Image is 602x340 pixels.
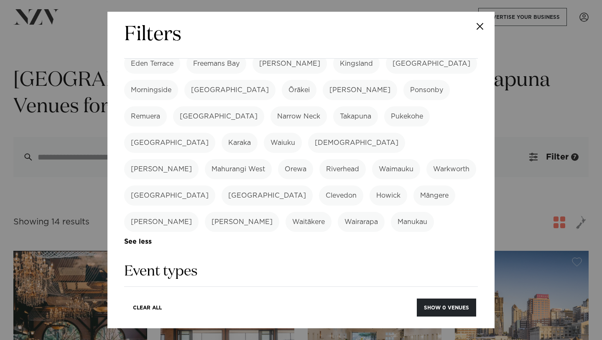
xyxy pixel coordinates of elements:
[264,133,302,153] label: Waiuku
[386,54,477,74] label: [GEOGRAPHIC_DATA]
[124,106,167,126] label: Remuera
[338,212,385,232] label: Wairarapa
[403,80,450,100] label: Ponsonby
[184,80,275,100] label: [GEOGRAPHIC_DATA]
[278,159,313,179] label: Orewa
[124,54,180,74] label: Eden Terrace
[124,212,199,232] label: [PERSON_NAME]
[186,54,246,74] label: Freemans Bay
[222,185,313,206] label: [GEOGRAPHIC_DATA]
[286,212,332,232] label: Waitākere
[465,12,495,41] button: Close
[333,106,378,126] label: Takapuna
[426,159,476,179] label: Warkworth
[384,106,430,126] label: Pukekohe
[370,185,407,206] label: Howick
[126,299,169,317] button: Clear All
[205,159,272,179] label: Mahurangi West
[124,159,199,179] label: [PERSON_NAME]
[270,106,327,126] label: Narrow Neck
[308,133,405,153] label: [DEMOGRAPHIC_DATA]
[372,159,420,179] label: Waimauku
[253,54,327,74] label: [PERSON_NAME]
[319,159,366,179] label: Riverhead
[205,212,279,232] label: [PERSON_NAME]
[319,185,363,206] label: Clevedon
[417,299,476,317] button: Show 0 venues
[124,262,478,281] h3: Event types
[413,185,455,206] label: Māngere
[391,212,434,232] label: Manukau
[222,133,258,153] label: Karaka
[124,80,178,100] label: Morningside
[124,133,215,153] label: [GEOGRAPHIC_DATA]
[323,80,397,100] label: [PERSON_NAME]
[173,106,264,126] label: [GEOGRAPHIC_DATA]
[124,22,181,48] h2: Filters
[282,80,316,100] label: Ōrākei
[124,185,215,206] label: [GEOGRAPHIC_DATA]
[333,54,380,74] label: Kingsland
